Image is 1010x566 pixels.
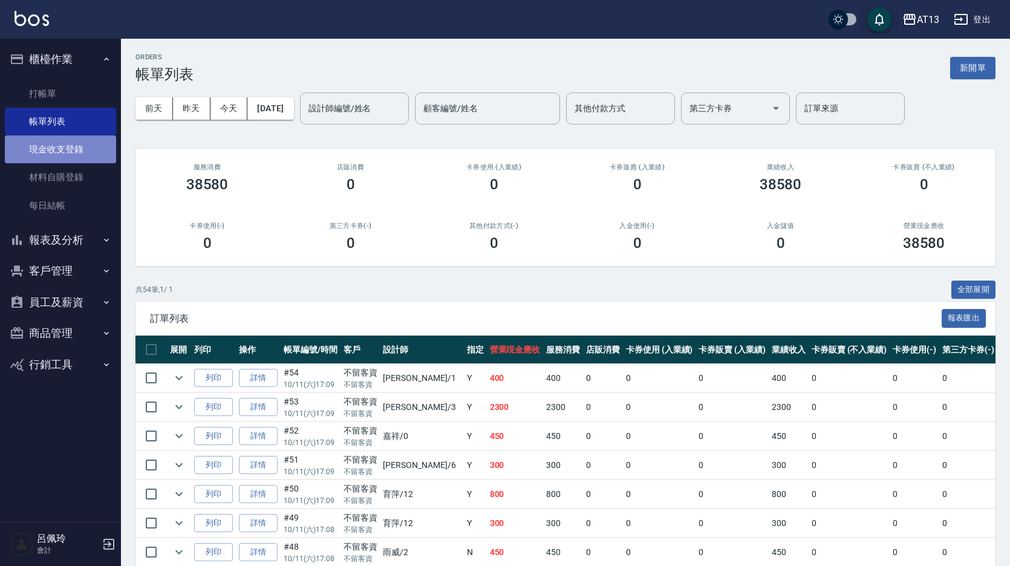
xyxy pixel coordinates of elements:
[583,336,623,364] th: 店販消費
[939,422,997,451] td: 0
[293,222,408,230] h2: 第三方卡券(-)
[281,336,340,364] th: 帳單編號/時間
[633,176,642,193] h3: 0
[464,451,487,480] td: Y
[464,393,487,421] td: Y
[186,176,229,193] h3: 38580
[623,480,696,509] td: 0
[344,466,377,477] p: 不留客資
[239,398,278,417] a: 詳情
[380,393,463,421] td: [PERSON_NAME] /3
[284,437,337,448] p: 10/11 (六) 17:09
[809,480,890,509] td: 0
[344,395,377,408] div: 不留客資
[347,176,355,193] h3: 0
[344,512,377,524] div: 不留客資
[543,336,583,364] th: 服務消費
[939,364,997,392] td: 0
[809,422,890,451] td: 0
[890,509,939,538] td: 0
[942,312,986,324] a: 報表匯出
[247,97,293,120] button: [DATE]
[281,451,340,480] td: #51
[696,509,769,538] td: 0
[344,379,377,390] p: 不留客資
[583,393,623,421] td: 0
[487,422,544,451] td: 450
[487,364,544,392] td: 400
[809,451,890,480] td: 0
[344,437,377,448] p: 不留客資
[769,336,809,364] th: 業績收入
[633,235,642,252] h3: 0
[380,364,463,392] td: [PERSON_NAME] /1
[239,543,278,562] a: 詳情
[580,163,694,171] h2: 卡券販賣 (入業績)
[696,451,769,480] td: 0
[5,317,116,349] button: 商品管理
[194,427,233,446] button: 列印
[284,466,337,477] p: 10/11 (六) 17:09
[281,422,340,451] td: #52
[194,543,233,562] button: 列印
[135,66,194,83] h3: 帳單列表
[236,336,281,364] th: 操作
[135,284,173,295] p: 共 54 筆, 1 / 1
[464,364,487,392] td: Y
[284,553,337,564] p: 10/11 (六) 17:08
[380,451,463,480] td: [PERSON_NAME] /6
[191,336,236,364] th: 列印
[769,480,809,509] td: 800
[37,533,99,545] h5: 呂佩玲
[344,483,377,495] div: 不留客資
[760,176,802,193] h3: 38580
[380,422,463,451] td: 嘉祥 /0
[347,235,355,252] h3: 0
[344,454,377,466] div: 不留客資
[5,108,116,135] a: 帳單列表
[170,427,188,445] button: expand row
[777,235,785,252] h3: 0
[210,97,248,120] button: 今天
[867,7,891,31] button: save
[5,349,116,380] button: 行銷工具
[239,485,278,504] a: 詳情
[487,393,544,421] td: 2300
[543,480,583,509] td: 800
[769,422,809,451] td: 450
[766,99,786,118] button: Open
[950,62,995,73] a: 新開單
[281,480,340,509] td: #50
[284,379,337,390] p: 10/11 (六) 17:09
[867,222,981,230] h2: 營業現金應收
[15,11,49,26] img: Logo
[890,480,939,509] td: 0
[239,456,278,475] a: 詳情
[623,364,696,392] td: 0
[623,422,696,451] td: 0
[464,336,487,364] th: 指定
[939,509,997,538] td: 0
[951,281,996,299] button: 全部展開
[490,235,498,252] h3: 0
[487,480,544,509] td: 800
[170,456,188,474] button: expand row
[623,393,696,421] td: 0
[344,524,377,535] p: 不留客資
[769,509,809,538] td: 300
[920,176,928,193] h3: 0
[344,553,377,564] p: 不留客資
[696,480,769,509] td: 0
[583,451,623,480] td: 0
[903,235,945,252] h3: 38580
[487,336,544,364] th: 營業現金應收
[769,364,809,392] td: 400
[580,222,694,230] h2: 入金使用(-)
[437,163,551,171] h2: 卡券使用 (入業績)
[281,364,340,392] td: #54
[135,53,194,61] h2: ORDERS
[464,480,487,509] td: Y
[583,422,623,451] td: 0
[437,222,551,230] h2: 其他付款方式(-)
[543,509,583,538] td: 300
